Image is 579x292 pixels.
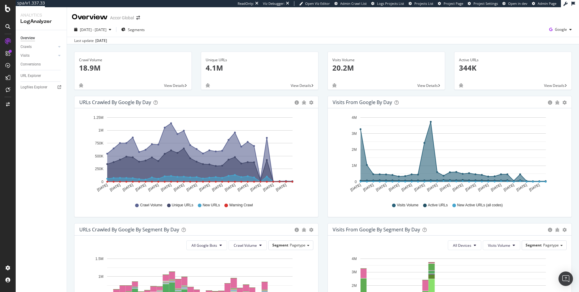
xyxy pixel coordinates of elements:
a: Projects List [409,1,433,6]
text: [DATE] [262,183,274,192]
text: [DATE] [516,183,528,192]
a: Project Settings [468,1,498,6]
button: All Devices [448,240,481,250]
div: Open Intercom Messenger [558,271,573,286]
div: Visits from Google By Segment By Day [333,227,420,233]
div: circle-info [548,100,552,105]
span: Visits Volume [397,203,419,208]
span: Projects List [414,1,433,6]
div: Overview [72,12,108,22]
div: gear [309,228,313,232]
svg: A chart. [79,113,311,197]
div: bug [332,83,337,87]
span: Logs Projects List [377,1,404,6]
span: Segment [526,243,542,248]
span: Warning Crawl [229,203,253,208]
span: Pagetype [290,243,305,248]
span: View Details [417,83,438,88]
span: Active URLs [428,203,448,208]
a: Admin Page [532,1,556,6]
div: ReadOnly: [238,1,254,6]
div: bug [302,228,306,232]
span: Unique URLs [172,203,193,208]
text: [DATE] [160,183,172,192]
text: [DATE] [401,183,413,192]
span: All Devices [453,243,471,248]
a: Project Page [438,1,463,6]
text: [DATE] [134,183,147,192]
span: All Google Bots [191,243,217,248]
div: gear [562,100,567,105]
div: LogAnalyzer [21,18,62,25]
span: Project Settings [473,1,498,6]
div: gear [562,228,567,232]
text: [DATE] [477,183,489,192]
div: URL Explorer [21,73,41,79]
button: [DATE] - [DATE] [72,25,114,34]
text: [DATE] [439,183,451,192]
a: URL Explorer [21,73,62,79]
text: [DATE] [224,183,236,192]
text: 3M [352,132,357,136]
text: [DATE] [147,183,160,192]
div: Analytics [21,12,62,18]
span: Project Page [444,1,463,6]
text: 250K [95,167,103,171]
button: Segments [119,25,147,34]
div: bug [459,83,463,87]
text: 750K [95,141,103,145]
text: [DATE] [503,183,515,192]
div: Conversions [21,61,41,68]
div: circle-info [295,228,299,232]
div: Crawls [21,44,32,50]
text: 1M [352,164,357,168]
text: [DATE] [109,183,121,192]
text: [DATE] [186,183,198,192]
div: circle-info [295,100,299,105]
button: Crawl Volume [229,240,267,250]
span: [DATE] - [DATE] [80,27,106,32]
div: URLs Crawled by Google by day [79,99,151,105]
span: Open in dev [508,1,527,6]
a: Overview [21,35,62,41]
text: [DATE] [198,183,210,192]
span: View Details [164,83,185,88]
span: Crawl Volume [234,243,257,248]
a: Open Viz Editor [299,1,330,6]
div: Unique URLs [206,57,314,63]
span: Segments [128,27,145,32]
a: Visits [21,52,56,59]
div: Crawl Volume [79,57,187,63]
text: 1M [98,275,103,279]
text: 2M [352,284,357,288]
div: Logfiles Explorer [21,84,47,90]
div: Overview [21,35,35,41]
span: Visits Volume [488,243,510,248]
text: [DATE] [122,183,134,192]
text: 0 [355,180,357,184]
text: [DATE] [250,183,262,192]
div: Viz Debugger: [263,1,285,6]
text: [DATE] [275,183,287,192]
a: Logfiles Explorer [21,84,62,90]
a: Admin Crawl List [334,1,367,6]
text: [DATE] [350,183,362,192]
div: bug [555,228,559,232]
div: gear [309,100,313,105]
text: [DATE] [490,183,502,192]
text: [DATE] [464,183,476,192]
span: Admin Page [538,1,556,6]
div: bug [555,100,559,105]
div: Visits [21,52,30,59]
text: [DATE] [426,183,438,192]
text: [DATE] [388,183,400,192]
span: View Details [544,83,565,88]
span: Google [555,27,567,32]
span: Pagetype [543,243,559,248]
svg: A chart. [333,113,565,197]
span: View Details [291,83,311,88]
text: 3M [352,270,357,274]
span: New URLs [203,203,220,208]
